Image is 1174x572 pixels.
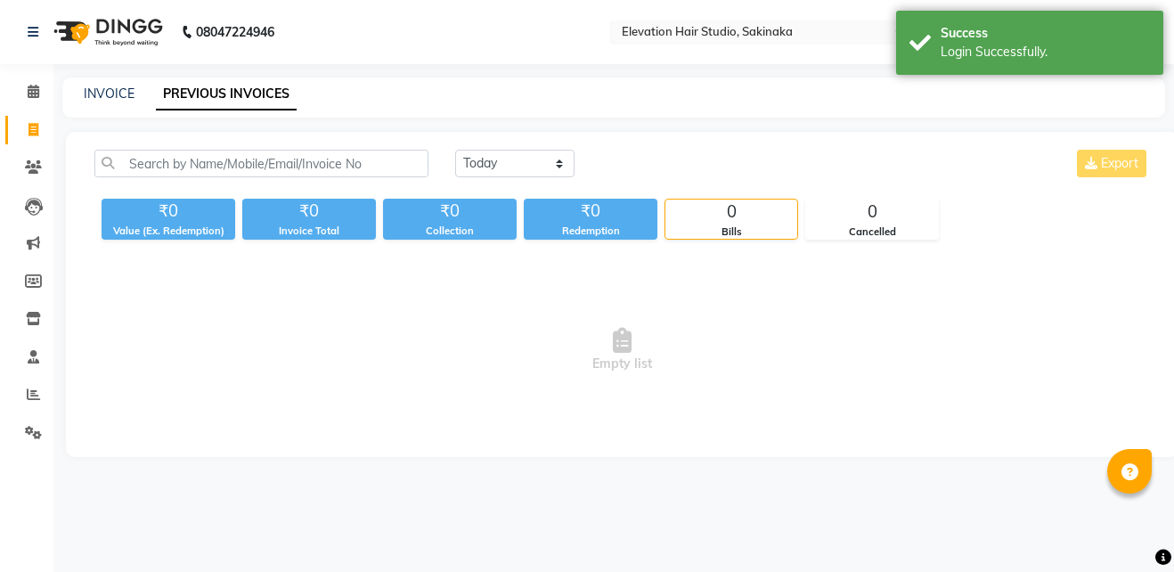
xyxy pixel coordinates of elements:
a: PREVIOUS INVOICES [156,78,297,110]
a: INVOICE [84,86,135,102]
div: Invoice Total [242,224,376,239]
div: Cancelled [806,225,938,240]
div: Success [941,24,1150,43]
div: Bills [665,225,797,240]
div: Collection [383,224,517,239]
div: ₹0 [383,199,517,224]
div: ₹0 [102,199,235,224]
b: 08047224946 [196,7,274,57]
div: ₹0 [524,199,657,224]
div: Login Successfully. [941,43,1150,61]
div: Redemption [524,224,657,239]
input: Search by Name/Mobile/Email/Invoice No [94,150,428,177]
div: Value (Ex. Redemption) [102,224,235,239]
div: 0 [665,200,797,225]
img: logo [45,7,167,57]
div: 0 [806,200,938,225]
div: ₹0 [242,199,376,224]
span: Empty list [94,261,1150,439]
